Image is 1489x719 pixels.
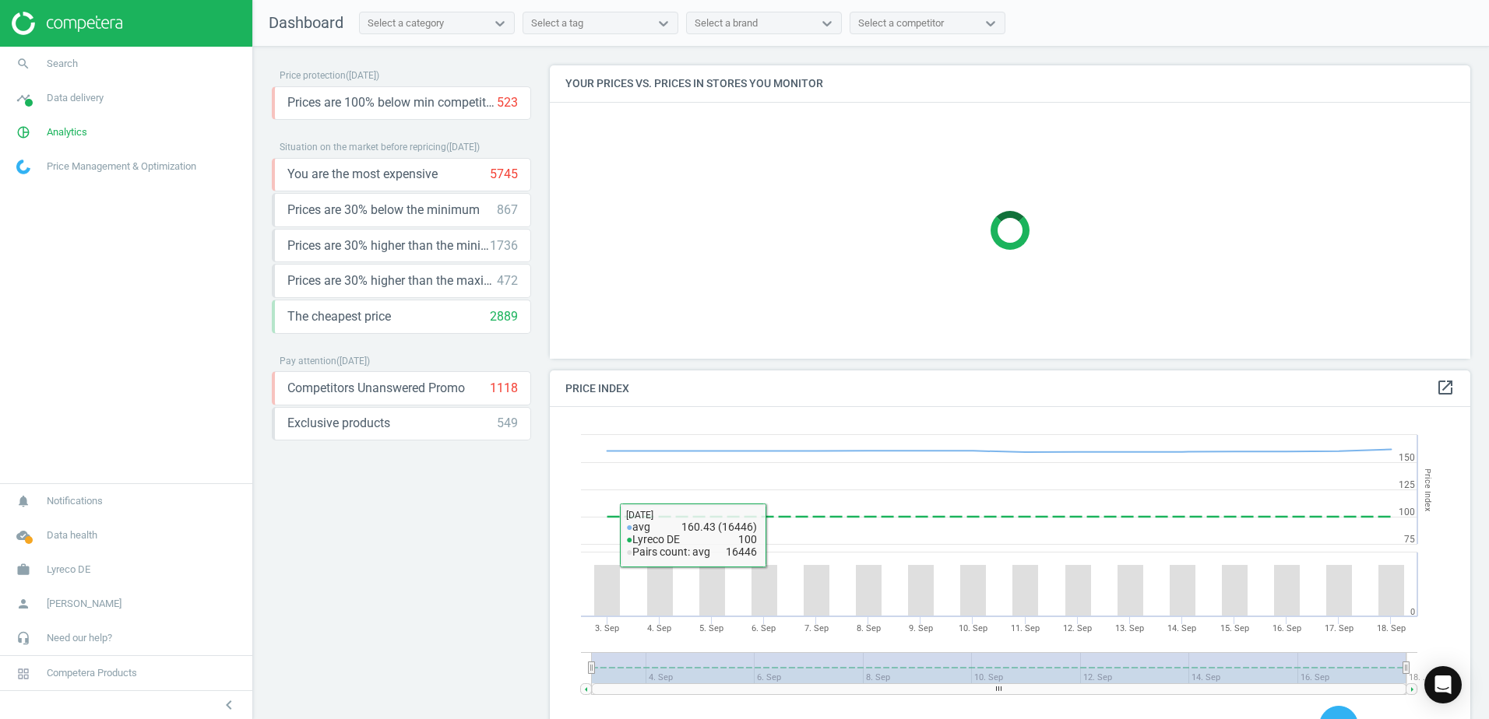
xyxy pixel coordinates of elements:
[1115,623,1144,633] tspan: 13. Sep
[9,117,38,147] i: pie_chart_outlined
[1424,666,1462,703] div: Open Intercom Messenger
[1167,623,1196,633] tspan: 14. Sep
[368,16,444,30] div: Select a category
[1436,378,1455,397] i: open_in_new
[1399,452,1415,463] text: 150
[490,166,518,183] div: 5745
[47,528,97,542] span: Data health
[752,623,776,633] tspan: 6. Sep
[1436,378,1455,398] a: open_in_new
[9,623,38,653] i: headset_mic
[287,308,391,325] span: The cheapest price
[909,623,933,633] tspan: 9. Sep
[497,272,518,289] div: 472
[47,57,78,71] span: Search
[550,65,1470,102] h4: Your prices vs. prices in stores you monitor
[446,142,480,153] span: ( [DATE] )
[858,16,944,30] div: Select a competitor
[287,94,497,111] span: Prices are 100% below min competitor
[1325,623,1353,633] tspan: 17. Sep
[47,631,112,645] span: Need our help?
[287,237,490,254] span: Prices are 30% higher than the minimum
[490,308,518,325] div: 2889
[336,356,370,367] span: ( [DATE] )
[287,415,390,432] span: Exclusive products
[280,356,336,367] span: Pay attention
[287,272,497,289] span: Prices are 30% higher than the maximal
[220,696,238,714] i: chevron_left
[16,160,30,174] img: wGWNvw8QSZomAAAAABJRU5ErkJggg==
[647,623,671,633] tspan: 4. Sep
[346,70,379,81] span: ( [DATE] )
[209,695,248,715] button: chevron_left
[1220,623,1249,633] tspan: 15. Sep
[47,160,196,174] span: Price Management & Optimization
[804,623,829,633] tspan: 7. Sep
[699,623,723,633] tspan: 5. Sep
[959,623,987,633] tspan: 10. Sep
[9,521,38,550] i: cloud_done
[280,142,446,153] span: Situation on the market before repricing
[9,555,38,584] i: work
[9,83,38,113] i: timeline
[47,563,90,577] span: Lyreco DE
[47,597,121,611] span: [PERSON_NAME]
[9,49,38,79] i: search
[1410,607,1415,617] text: 0
[269,13,343,32] span: Dashboard
[1377,623,1406,633] tspan: 18. Sep
[1423,468,1433,511] tspan: Price Index
[595,623,619,633] tspan: 3. Sep
[1399,507,1415,517] text: 100
[490,237,518,254] div: 1736
[9,486,38,516] i: notifications
[490,380,518,397] div: 1118
[9,589,38,619] i: person
[1063,623,1092,633] tspan: 12. Sep
[497,202,518,219] div: 867
[1409,672,1428,682] tspan: 18. …
[550,370,1470,407] h4: Price Index
[1404,534,1415,545] text: 75
[287,202,480,219] span: Prices are 30% below the minimum
[47,91,104,105] span: Data delivery
[1011,623,1040,633] tspan: 11. Sep
[280,70,346,81] span: Price protection
[47,666,137,680] span: Competera Products
[287,166,438,183] span: You are the most expensive
[857,623,881,633] tspan: 8. Sep
[531,16,583,30] div: Select a tag
[1273,623,1301,633] tspan: 16. Sep
[47,125,87,139] span: Analytics
[497,94,518,111] div: 523
[497,415,518,432] div: 549
[287,380,465,397] span: Competitors Unanswered Promo
[695,16,758,30] div: Select a brand
[1399,479,1415,490] text: 125
[12,12,122,35] img: ajHJNr6hYgQAAAAASUVORK5CYII=
[47,494,103,508] span: Notifications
